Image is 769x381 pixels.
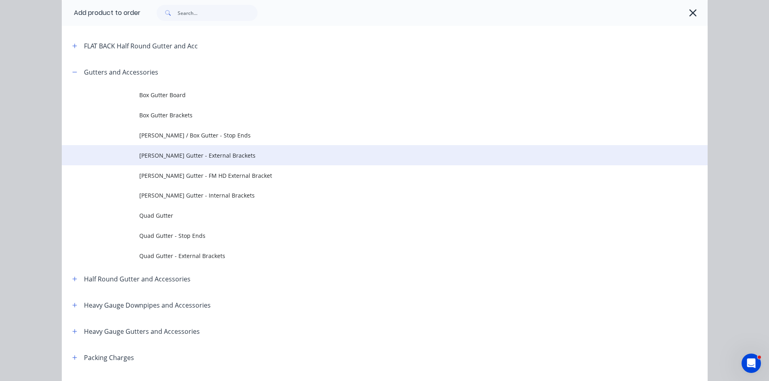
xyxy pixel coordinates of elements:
[742,354,761,373] iframe: Intercom live chat
[178,5,258,21] input: Search...
[139,191,594,200] span: [PERSON_NAME] Gutter - Internal Brackets
[84,274,191,284] div: Half Round Gutter and Accessories
[139,231,594,240] span: Quad Gutter - Stop Ends
[139,171,594,180] span: [PERSON_NAME] Gutter - FM HD External Bracket
[139,131,594,139] span: [PERSON_NAME] / Box Gutter - Stop Ends
[139,211,594,220] span: Quad Gutter
[139,111,594,119] span: Box Gutter Brackets
[84,327,200,336] div: Heavy Gauge Gutters and Accessories
[139,151,594,160] span: [PERSON_NAME] Gutter - External Brackets
[84,67,158,77] div: Gutters and Accessories
[84,300,211,310] div: Heavy Gauge Downpipes and Accessories
[139,252,594,260] span: Quad Gutter - External Brackets
[84,353,134,362] div: Packing Charges
[84,41,198,51] div: FLAT BACK Half Round Gutter and Acc
[139,91,594,99] span: Box Gutter Board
